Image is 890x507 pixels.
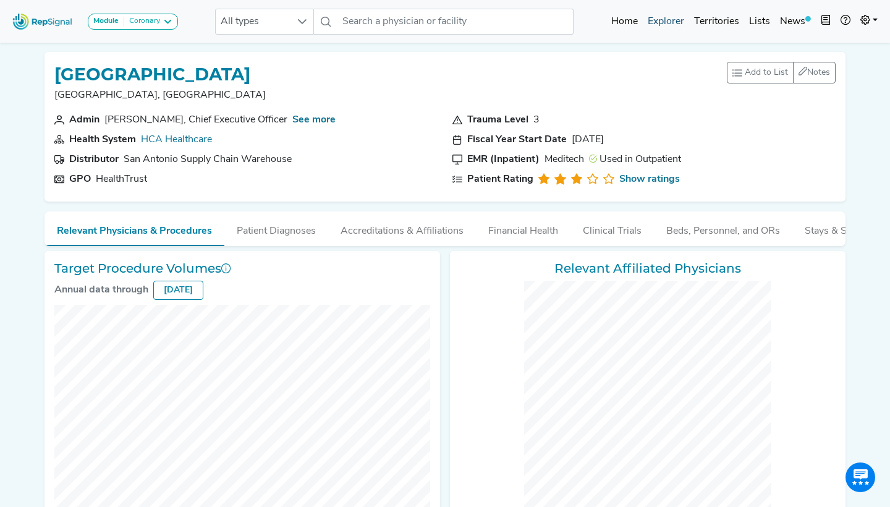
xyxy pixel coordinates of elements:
[69,132,136,147] div: Health System
[689,9,744,34] a: Territories
[141,132,212,147] div: HCA Healthcare
[460,261,836,276] h3: Relevant Affiliated Physicians
[476,211,570,245] button: Financial Health
[93,17,119,25] strong: Module
[104,113,287,127] div: Ryan Simpson, Chief Executive Officer
[745,66,788,79] span: Add to List
[545,152,584,167] div: Meditech
[643,9,689,34] a: Explorer
[727,62,794,83] button: Add to List
[216,9,290,34] span: All types
[467,152,540,167] div: EMR (Inpatient)
[744,9,775,34] a: Lists
[88,14,178,30] button: ModuleCoronary
[654,211,792,245] button: Beds, Personnel, and ORs
[153,281,203,300] div: [DATE]
[533,113,540,127] div: 3
[727,62,836,83] div: toolbar
[124,17,160,27] div: Coronary
[44,211,224,246] button: Relevant Physicians & Procedures
[69,152,119,167] div: Distributor
[54,64,266,85] h1: [GEOGRAPHIC_DATA]
[775,9,816,34] a: News
[337,9,574,35] input: Search a physician or facility
[467,132,567,147] div: Fiscal Year Start Date
[141,135,212,145] a: HCA Healthcare
[467,113,528,127] div: Trauma Level
[589,152,681,167] div: Used in Outpatient
[792,211,890,245] button: Stays & Services
[467,172,533,187] div: Patient Rating
[96,172,147,187] div: HealthTrust
[224,211,328,245] button: Patient Diagnoses
[572,132,604,147] div: [DATE]
[69,172,91,187] div: GPO
[619,172,680,187] a: Show ratings
[54,88,266,103] p: [GEOGRAPHIC_DATA], [GEOGRAPHIC_DATA]
[606,9,643,34] a: Home
[104,113,287,127] div: [PERSON_NAME], Chief Executive Officer
[328,211,476,245] button: Accreditations & Affiliations
[807,68,830,77] span: Notes
[793,62,836,83] button: Notes
[292,115,336,125] a: See more
[124,152,292,167] div: San Antonio Supply Chain Warehouse
[54,261,430,276] h3: Target Procedure Volumes
[570,211,654,245] button: Clinical Trials
[54,283,148,297] div: Annual data through
[69,113,100,127] div: Admin
[816,9,836,34] button: Intel Book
